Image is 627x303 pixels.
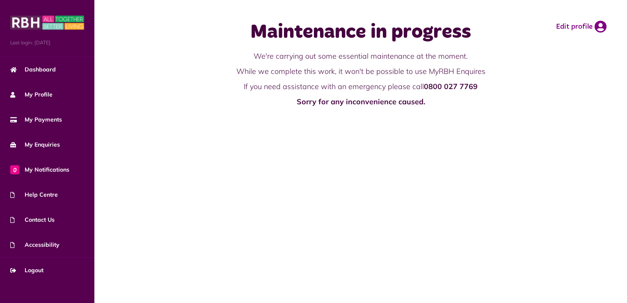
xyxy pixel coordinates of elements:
h1: Maintenance in progress [236,21,486,44]
span: Last login: [DATE] [10,39,84,46]
p: If you need assistance with an emergency please call [236,81,486,92]
p: We're carrying out some essential maintenance at the moment. [236,50,486,62]
span: My Notifications [10,165,69,174]
span: 0 [10,165,19,174]
strong: Sorry for any inconvenience caused. [297,97,425,106]
span: Dashboard [10,65,56,74]
span: Contact Us [10,216,55,224]
span: My Profile [10,90,53,99]
span: My Payments [10,115,62,124]
span: Logout [10,266,43,275]
span: My Enquiries [10,140,60,149]
strong: 0800 027 7769 [424,82,478,91]
p: While we complete this work, it won't be possible to use MyRBH Enquires [236,66,486,77]
a: Edit profile [556,21,606,33]
span: Accessibility [10,241,59,249]
span: Help Centre [10,191,58,199]
img: MyRBH [10,14,84,31]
